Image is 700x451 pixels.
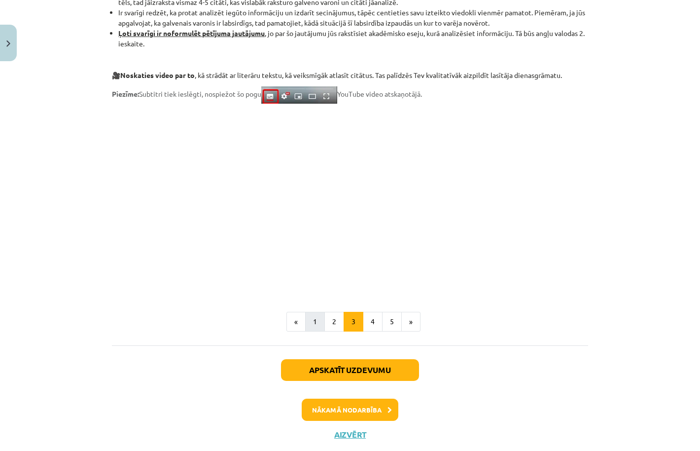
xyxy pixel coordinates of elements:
[324,312,344,332] button: 2
[112,70,588,80] p: 🎥 , kā strādāt ar literāru tekstu, kā veiksmīgāk atlasīt citātus. Tas palīdzēs Tev kvalitatīvāk a...
[382,312,402,332] button: 5
[344,312,363,332] button: 3
[118,7,588,28] li: Ir svarīgi redzēt, ka protat analizēt iegūto informāciju un izdarīt secinājumus, tāpēc centieties...
[120,71,195,79] strong: Noskaties video par to
[305,312,325,332] button: 1
[112,89,422,98] span: Subtitri tiek ieslēgti, nospiežot šo pogu YouTube video atskaņotājā.
[118,28,588,49] li: , jo par šo jautājumu jūs rakstīsiet akadēmisko eseju, kurā analizēsiet informāciju. Tā būs angļu...
[118,29,265,38] strong: Ļoti svarīgi ir noformulēt pētījuma jautājumu
[6,40,10,47] img: icon-close-lesson-0947bae3869378f0d4975bcd49f059093ad1ed9edebbc8119c70593378902aed.svg
[302,399,398,421] button: Nākamā nodarbība
[286,312,306,332] button: «
[401,312,420,332] button: »
[112,89,139,98] strong: Piezīme:
[331,430,369,440] button: Aizvērt
[363,312,383,332] button: 4
[281,359,419,381] button: Apskatīt uzdevumu
[112,312,588,332] nav: Page navigation example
